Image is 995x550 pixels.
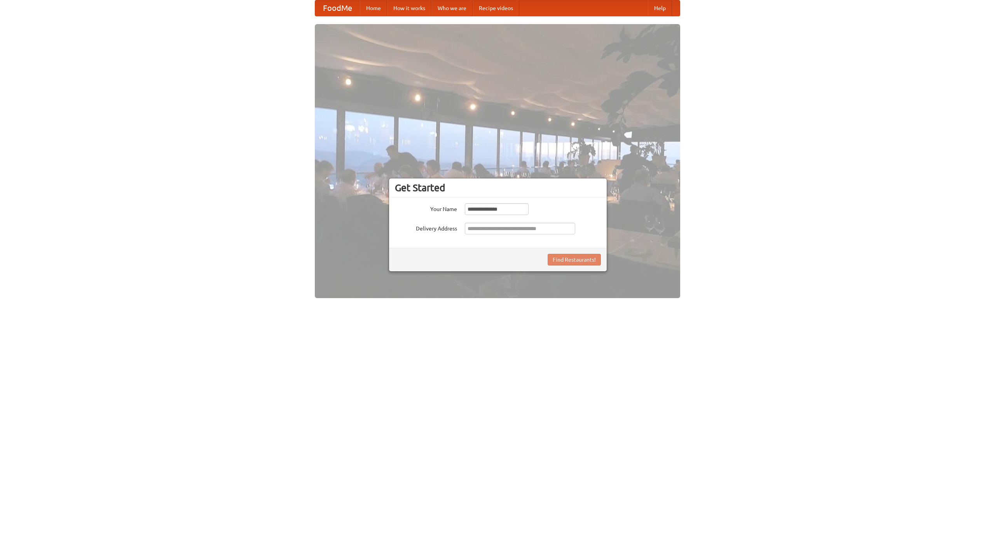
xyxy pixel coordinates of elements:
h3: Get Started [395,182,601,194]
a: Home [360,0,387,16]
a: FoodMe [315,0,360,16]
button: Find Restaurants! [548,254,601,265]
a: Help [648,0,672,16]
a: Recipe videos [473,0,519,16]
a: How it works [387,0,431,16]
label: Delivery Address [395,223,457,232]
label: Your Name [395,203,457,213]
a: Who we are [431,0,473,16]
